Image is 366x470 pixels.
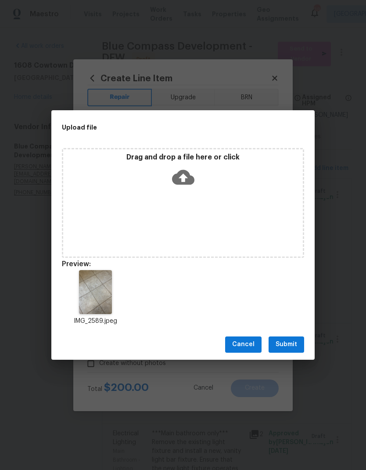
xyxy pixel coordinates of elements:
[225,336,262,353] button: Cancel
[232,339,255,350] span: Cancel
[62,123,265,132] h2: Upload file
[269,336,304,353] button: Submit
[79,270,112,314] img: 9k=
[63,153,303,162] p: Drag and drop a file here or click
[62,317,129,326] p: IMG_2589.jpeg
[276,339,297,350] span: Submit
